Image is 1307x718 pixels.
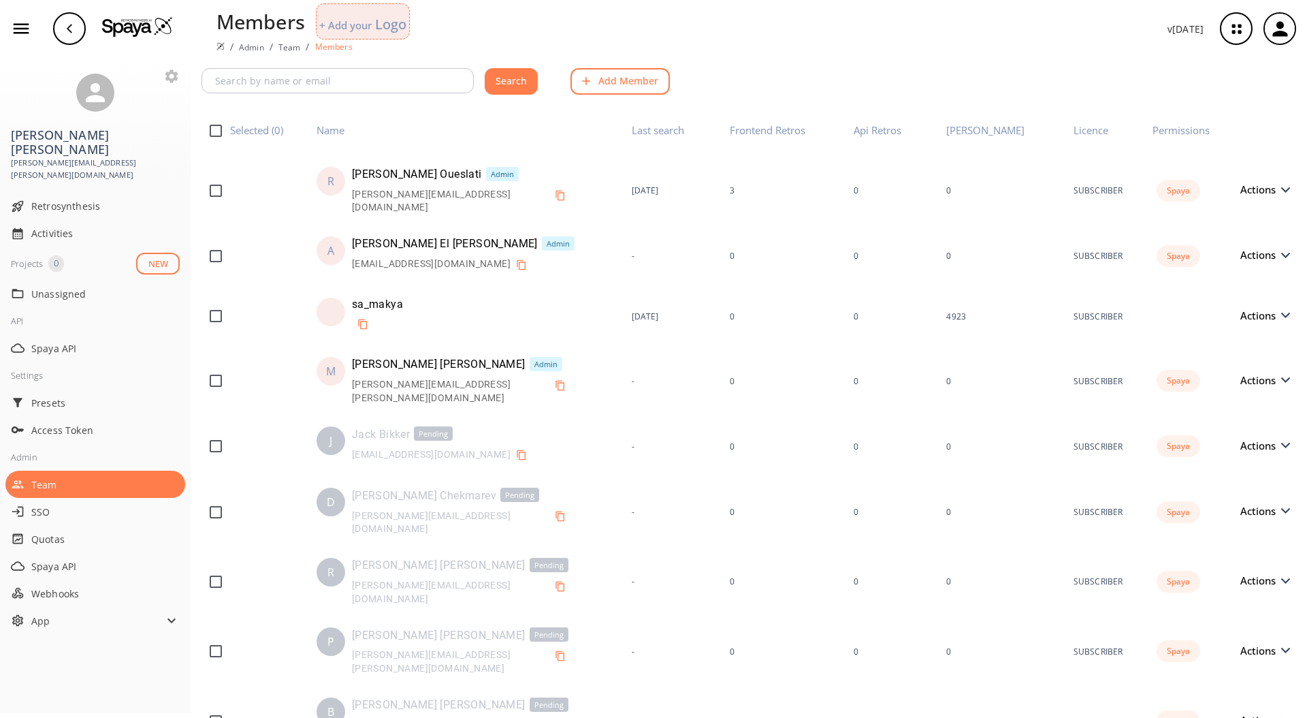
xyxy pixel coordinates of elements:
span: SSO [31,505,180,519]
td: 0 [935,156,1062,225]
div: Webhooks [5,580,185,607]
a: Team [278,42,301,53]
li: / [270,40,273,54]
td: 0 [843,156,936,225]
span: Quotas [31,532,180,546]
div: [PERSON_NAME][EMAIL_ADDRESS][PERSON_NAME][DOMAIN_NAME] [352,378,549,405]
span: Actions [1240,185,1282,195]
div: Spaya [1157,245,1200,267]
div: Spaya [1157,370,1200,392]
div: Last search [632,125,684,136]
div: Retrosynthesis [5,193,185,220]
div: M [326,366,336,377]
td: 4923 [935,287,1062,346]
td: - [621,225,719,287]
div: [EMAIL_ADDRESS][DOMAIN_NAME] [352,257,511,271]
div: Admin [530,357,562,371]
td: 0 [843,547,936,616]
td: SUBSCRIBER [1063,547,1142,616]
div: Access Token [5,416,185,443]
div: R [327,176,334,187]
button: Add Member [570,68,670,95]
div: App [5,607,185,634]
button: Copy to clipboard [511,254,532,276]
span: Actions [1240,311,1282,321]
div: [PERSON_NAME] [946,125,1024,136]
span: Logo [375,15,406,33]
span: Actions [1240,441,1282,451]
div: J [329,435,332,446]
td: 0 [719,547,843,616]
span: Webhooks [31,587,180,601]
span: Actions [1240,576,1282,586]
td: [DATE] [621,156,719,225]
span: + Add your [319,18,372,32]
td: SUBSCRIBER [1063,287,1142,346]
span: Team [31,478,180,492]
span: Actions [1240,250,1282,260]
td: 0 [935,547,1062,616]
div: Spaya [1157,501,1200,523]
span: Actions [1240,506,1282,516]
div: Pending [500,488,539,502]
img: Logo Spaya [102,16,173,37]
button: NEW [136,253,180,275]
td: 0 [843,477,936,546]
td: - [621,547,719,616]
td: 0 [719,477,843,546]
div: Spaya API [5,552,185,580]
td: 0 [719,616,843,686]
div: Pending [530,698,568,712]
button: Copy to clipboard [352,313,374,335]
button: Copy to clipboard [549,576,571,597]
li: / [306,40,309,54]
td: 0 [843,416,936,477]
div: Jack Bikker [352,429,410,440]
button: Copy to clipboard [549,505,571,527]
div: P [327,636,334,647]
div: [PERSON_NAME] [PERSON_NAME] [352,359,526,370]
td: 0 [719,346,843,416]
div: Pending [530,627,568,642]
div: B [327,706,334,717]
td: SUBSCRIBER [1063,616,1142,686]
span: Spaya API [31,559,180,574]
img: Spaya logo [216,42,225,50]
td: 0 [843,287,936,346]
button: Copy to clipboard [549,185,571,206]
td: SUBSCRIBER [1063,225,1142,287]
td: 0 [935,225,1062,287]
p: v [DATE] [1167,22,1204,36]
div: Members [216,7,305,36]
div: Api Retros [854,125,901,136]
td: 0 [719,225,843,287]
span: Access Token [31,423,180,437]
td: SUBSCRIBER [1063,416,1142,477]
td: 0 [935,616,1062,686]
button: Copy to clipboard [511,444,532,466]
div: [PERSON_NAME][EMAIL_ADDRESS][DOMAIN_NAME] [352,579,549,606]
td: - [621,346,719,416]
div: Permissions [1152,125,1210,136]
div: Spaya API [5,334,185,362]
td: - [621,416,719,477]
input: Search by name or email [206,68,474,93]
button: Copy to clipboard [549,375,571,396]
span: Actions [1240,375,1282,386]
td: 0 [719,287,843,346]
td: SUBSCRIBER [1063,156,1142,225]
td: 0 [843,616,936,686]
div: Team [5,471,185,498]
div: [PERSON_NAME][EMAIL_ADDRESS][DOMAIN_NAME] [352,510,549,536]
div: Quotas [5,525,185,552]
div: [EMAIL_ADDRESS][DOMAIN_NAME] [352,448,511,462]
td: 0 [935,416,1062,477]
div: Name [317,125,344,136]
button: Copy to clipboard [549,645,571,667]
td: SUBSCRIBER [1063,346,1142,416]
div: [PERSON_NAME] [PERSON_NAME] [352,630,526,641]
td: SUBSCRIBER [1063,477,1142,546]
div: Spaya [1157,435,1200,457]
td: 0 [719,416,843,477]
td: 0 [935,346,1062,416]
